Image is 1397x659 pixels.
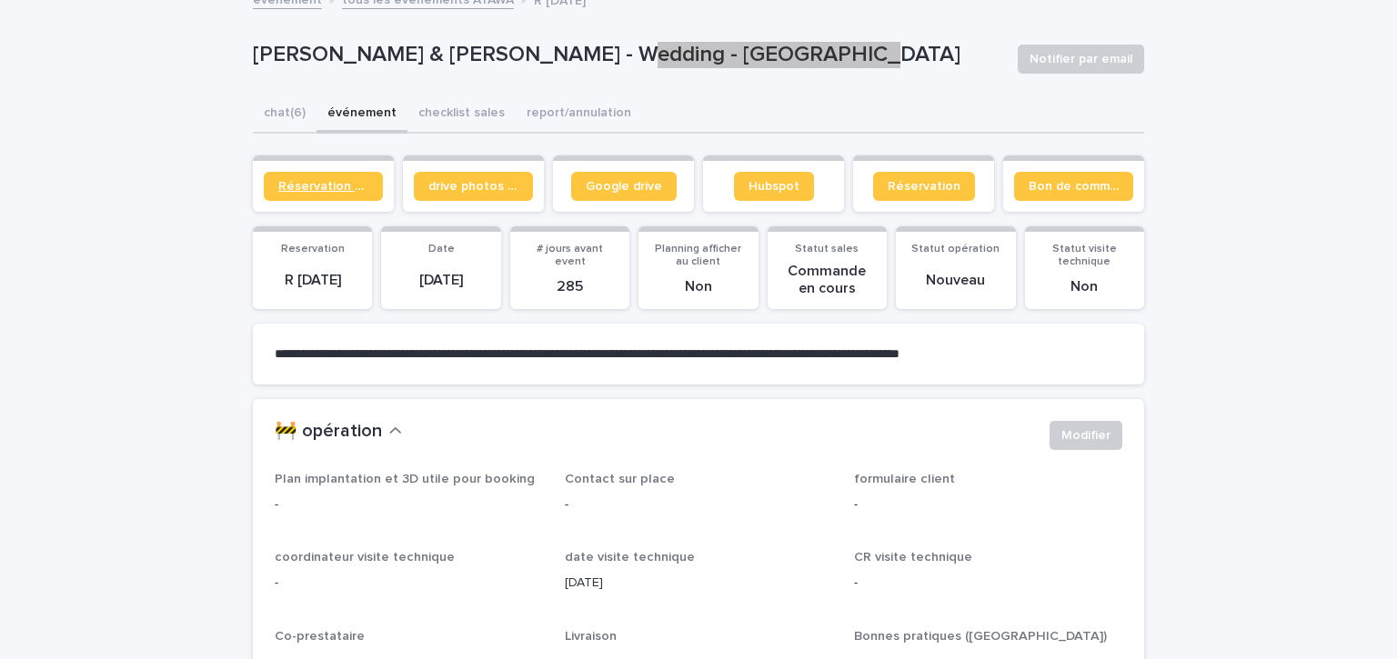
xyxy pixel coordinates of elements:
span: Modifier [1061,426,1111,444]
span: Date [428,244,455,255]
p: - [854,574,1122,593]
span: Réservation client [278,180,368,193]
a: Réservation [873,172,975,201]
p: - [275,574,543,593]
p: Non [649,278,747,295]
span: Plan implantation et 3D utile pour booking [275,473,535,485]
button: checklist sales [407,95,516,134]
p: 285 [521,278,618,295]
span: Hubspot [749,180,799,193]
p: [PERSON_NAME] & [PERSON_NAME] - Wedding - [GEOGRAPHIC_DATA] [253,42,1003,68]
span: CR visite technique [854,551,972,564]
p: - [854,495,1122,514]
p: Nouveau [907,272,1004,289]
span: Statut visite technique [1052,244,1117,267]
p: [DATE] [565,574,833,593]
h2: 🚧 opération [275,421,382,443]
span: Reservation [281,244,345,255]
span: Réservation [888,180,960,193]
button: Notifier par email [1018,45,1144,74]
span: # jours avant event [537,244,603,267]
span: Co-prestataire [275,630,365,643]
span: formulaire client [854,473,955,485]
a: Google drive [571,172,677,201]
p: Commande en cours [779,263,876,297]
span: Google drive [586,180,662,193]
span: Statut opération [911,244,1000,255]
button: chat (6) [253,95,317,134]
span: date visite technique [565,551,695,564]
a: drive photos coordinateur [414,172,533,201]
span: Bon de commande [1029,180,1119,193]
a: Bon de commande [1014,172,1133,201]
p: Non [1036,278,1133,295]
span: Contact sur place [565,473,675,485]
span: coordinateur visite technique [275,551,455,564]
p: - [275,495,543,514]
p: R [DATE] [264,272,361,289]
p: - [565,495,833,514]
span: Statut sales [795,244,859,255]
button: événement [317,95,407,134]
button: 🚧 opération [275,421,402,443]
span: Bonnes pratiques ([GEOGRAPHIC_DATA]) [854,630,1107,643]
a: Hubspot [734,172,814,201]
span: Livraison [565,630,617,643]
span: Planning afficher au client [655,244,741,267]
span: drive photos coordinateur [428,180,518,193]
a: Réservation client [264,172,383,201]
button: Modifier [1050,421,1122,450]
span: Notifier par email [1030,50,1132,68]
p: [DATE] [392,272,489,289]
button: report/annulation [516,95,642,134]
